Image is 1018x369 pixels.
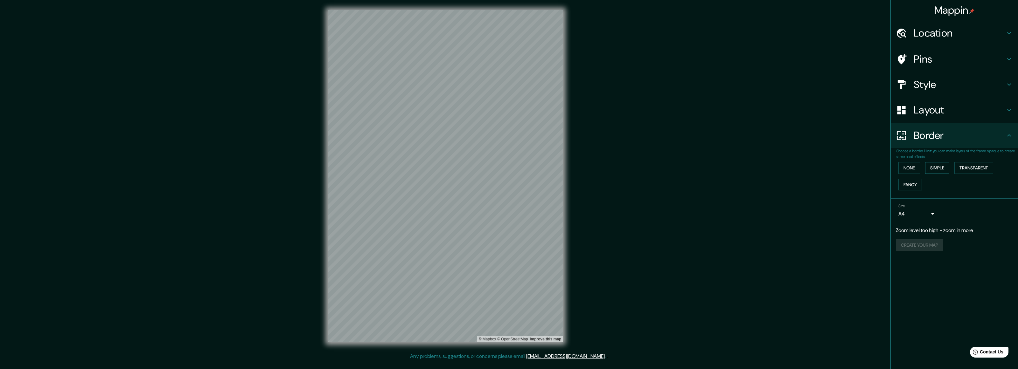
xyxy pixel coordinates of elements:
[954,162,993,174] button: Transparent
[891,72,1018,97] div: Style
[914,27,1005,39] h4: Location
[898,162,920,174] button: None
[898,179,922,191] button: Fancy
[914,78,1005,91] h4: Style
[898,203,905,209] label: Size
[479,337,496,341] a: Mapbox
[961,344,1011,362] iframe: Help widget launcher
[934,4,975,17] h4: Mappin
[924,148,931,154] b: Hint
[898,209,937,219] div: A4
[896,227,1013,234] p: Zoom level too high - zoom in more
[891,46,1018,72] div: Pins
[328,10,563,342] canvas: Map
[896,148,1018,160] p: Choose a border. : you can make layers of the frame opaque to create some cool effects.
[891,97,1018,123] div: Layout
[410,352,606,360] p: Any problems, suggestions, or concerns please email .
[969,9,974,14] img: pin-icon.png
[891,20,1018,46] div: Location
[607,352,608,360] div: .
[925,162,949,174] button: Simple
[914,53,1005,65] h4: Pins
[914,129,1005,142] h4: Border
[497,337,528,341] a: OpenStreetMap
[891,123,1018,148] div: Border
[526,353,605,359] a: [EMAIL_ADDRESS][DOMAIN_NAME]
[914,104,1005,116] h4: Layout
[530,337,561,341] a: Map feedback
